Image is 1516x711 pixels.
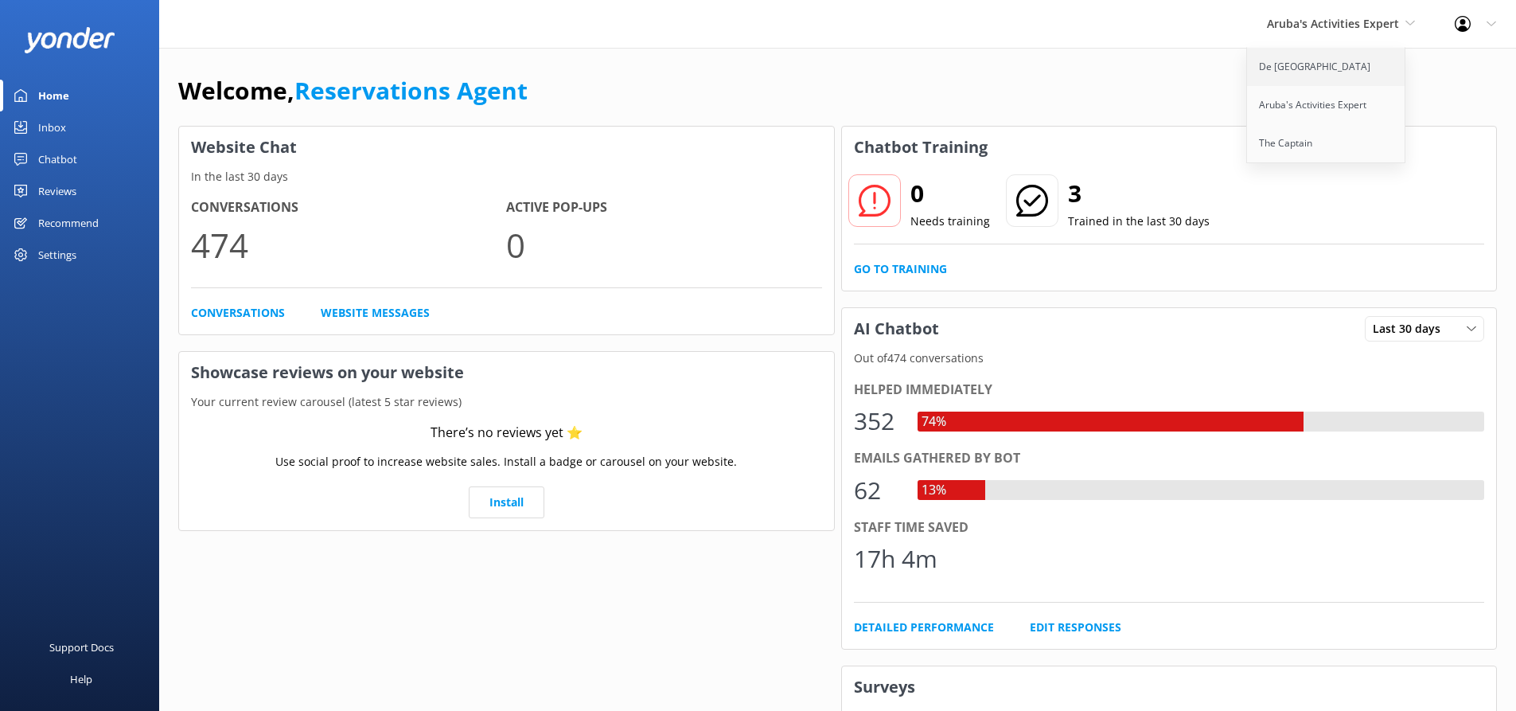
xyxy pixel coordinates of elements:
[191,304,285,322] a: Conversations
[854,518,1485,538] div: Staff time saved
[842,308,951,350] h3: AI Chatbot
[38,143,77,175] div: Chatbot
[918,412,950,432] div: 74%
[918,480,950,501] div: 13%
[38,239,76,271] div: Settings
[38,175,76,207] div: Reviews
[854,260,947,278] a: Go to Training
[1247,86,1406,124] a: Aruba's Activities Expert
[321,304,430,322] a: Website Messages
[275,453,737,471] p: Use social proof to increase website sales. Install a badge or carousel on your website.
[506,218,821,272] p: 0
[1030,619,1121,636] a: Edit Responses
[854,402,902,440] div: 352
[1068,213,1210,230] p: Trained in the last 30 days
[24,27,115,53] img: yonder-white-logo.png
[49,631,114,663] div: Support Docs
[854,380,1485,400] div: Helped immediately
[854,619,994,636] a: Detailed Performance
[294,74,528,107] a: Reservations Agent
[842,350,1497,367] p: Out of 474 conversations
[842,666,1497,708] h3: Surveys
[910,174,990,213] h2: 0
[191,197,506,218] h4: Conversations
[910,213,990,230] p: Needs training
[179,352,834,393] h3: Showcase reviews on your website
[1247,124,1406,162] a: The Captain
[38,80,69,111] div: Home
[469,486,544,518] a: Install
[178,72,528,110] h1: Welcome,
[38,111,66,143] div: Inbox
[431,423,583,443] div: There’s no reviews yet ⭐
[179,127,834,168] h3: Website Chat
[191,218,506,272] p: 474
[506,197,821,218] h4: Active Pop-ups
[1373,320,1450,338] span: Last 30 days
[1267,16,1399,31] span: Aruba's Activities Expert
[70,663,92,695] div: Help
[854,448,1485,469] div: Emails gathered by bot
[179,393,834,411] p: Your current review carousel (latest 5 star reviews)
[38,207,99,239] div: Recommend
[179,168,834,186] p: In the last 30 days
[1247,48,1406,86] a: De [GEOGRAPHIC_DATA]
[842,127,1000,168] h3: Chatbot Training
[854,540,937,578] div: 17h 4m
[854,471,902,510] div: 62
[1068,174,1210,213] h2: 3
